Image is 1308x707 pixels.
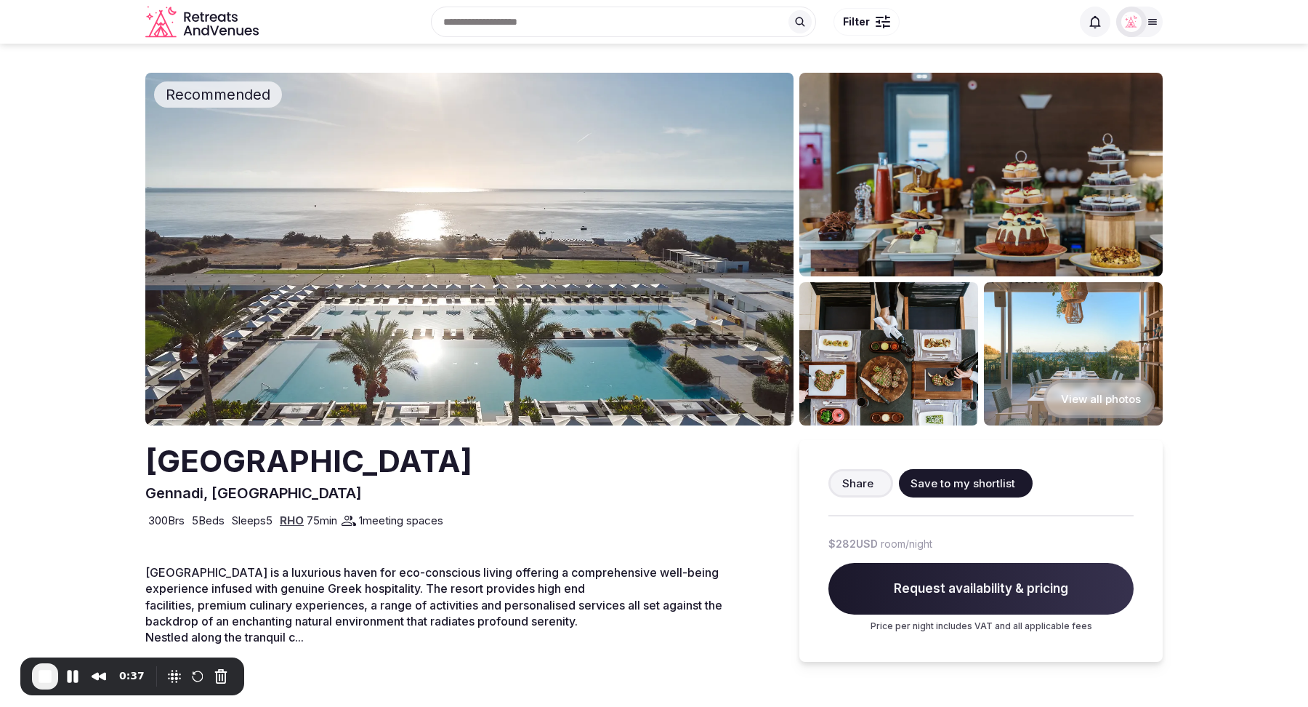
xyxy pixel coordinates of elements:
div: Recommended [154,81,282,108]
span: Request availability & pricing [828,563,1134,615]
button: Save to my shortlist [899,469,1033,498]
span: 300 Brs [148,513,185,528]
span: 5 Beds [192,513,225,528]
p: Price per night includes VAT and all applicable fees [828,620,1134,633]
span: room/night [881,537,932,551]
span: Recommended [160,84,276,105]
span: Gennadi, [GEOGRAPHIC_DATA] [145,484,362,502]
h2: [GEOGRAPHIC_DATA] [145,440,472,483]
img: Matt Grant Oakes [1121,12,1142,32]
a: Visit the homepage [145,6,262,39]
button: Filter [833,8,900,36]
div: Show more [145,658,770,674]
span: Share [842,476,873,491]
img: Venue gallery photo [799,73,1163,276]
img: Venue cover photo [145,73,794,426]
a: RHO [280,514,304,527]
span: [GEOGRAPHIC_DATA] is a luxurious haven for eco-conscious living offering a comprehensive well-bei... [145,565,719,596]
button: Share [828,469,893,498]
span: Nestled along the tranquil c... [145,630,304,644]
span: facilities, premium culinary experiences, a range of activities and personalised services all set... [145,598,722,628]
svg: Retreats and Venues company logo [145,6,262,39]
span: 75 min [307,513,337,528]
img: Venue gallery photo [984,282,1163,426]
span: 1 meeting spaces [359,513,443,528]
img: Venue gallery photo [799,282,978,426]
span: Sleeps 5 [232,513,272,528]
span: Save to my shortlist [911,476,1015,491]
span: Filter [843,15,870,29]
button: View all photos [1043,380,1155,418]
span: $282 USD [828,537,878,551]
